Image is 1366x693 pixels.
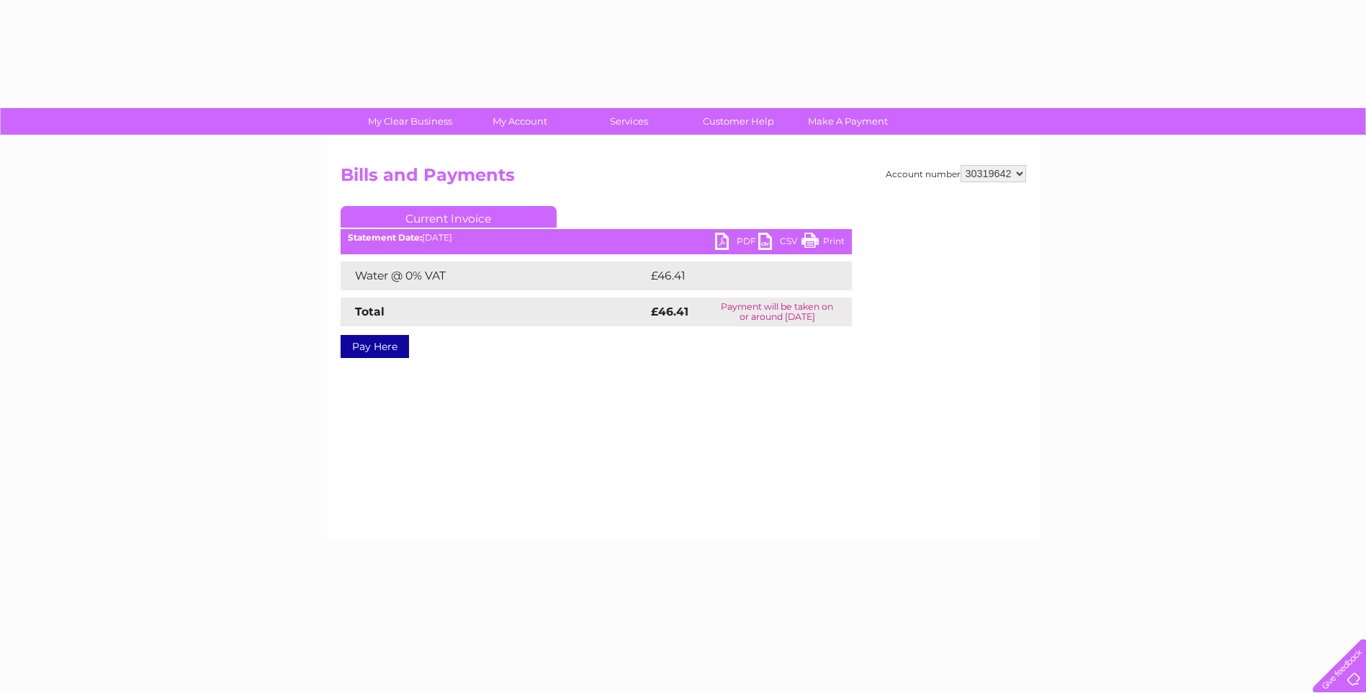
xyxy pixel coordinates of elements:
[341,233,852,243] div: [DATE]
[886,165,1026,182] div: Account number
[341,165,1026,192] h2: Bills and Payments
[351,108,469,135] a: My Clear Business
[355,305,385,318] strong: Total
[703,298,852,326] td: Payment will be taken on or around [DATE]
[348,232,422,243] b: Statement Date:
[715,233,758,254] a: PDF
[341,335,409,358] a: Pay Here
[341,261,647,290] td: Water @ 0% VAT
[651,305,688,318] strong: £46.41
[460,108,579,135] a: My Account
[341,206,557,228] a: Current Invoice
[679,108,798,135] a: Customer Help
[570,108,688,135] a: Services
[788,108,907,135] a: Make A Payment
[647,261,822,290] td: £46.41
[758,233,801,254] a: CSV
[801,233,845,254] a: Print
